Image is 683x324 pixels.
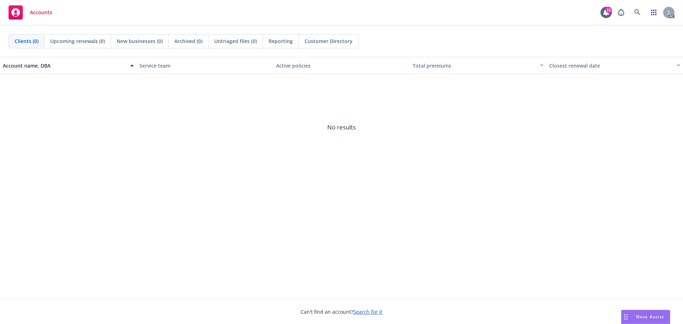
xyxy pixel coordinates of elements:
button: Total premiums [410,57,546,74]
span: Clients (0) [15,37,38,45]
button: Closest renewal date [546,57,683,74]
div: Closest renewal date [549,62,672,69]
span: New businesses (0) [117,37,163,45]
div: Account name, DBA [3,62,126,69]
a: Switch app [647,5,661,20]
div: 15 [605,7,612,13]
button: Service team [137,57,273,74]
a: Accounts [6,2,55,22]
div: Service team [139,62,270,69]
span: Accounts [30,10,52,15]
div: Total premiums [413,62,536,69]
button: Nova Assist [621,310,670,324]
span: Can't find an account? [301,308,382,315]
span: Untriaged files (0) [214,37,257,45]
span: Archived (0) [174,37,202,45]
span: Customer Directory [305,37,353,45]
span: Upcoming renewals (0) [50,37,105,45]
a: Search [630,5,645,20]
div: Active policies [276,62,407,69]
div: Drag to move [621,310,630,324]
button: Active policies [273,57,410,74]
span: Nova Assist [636,314,664,320]
a: Search for it [353,308,382,315]
span: Reporting [269,37,293,45]
a: Report a Bug [614,5,628,20]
